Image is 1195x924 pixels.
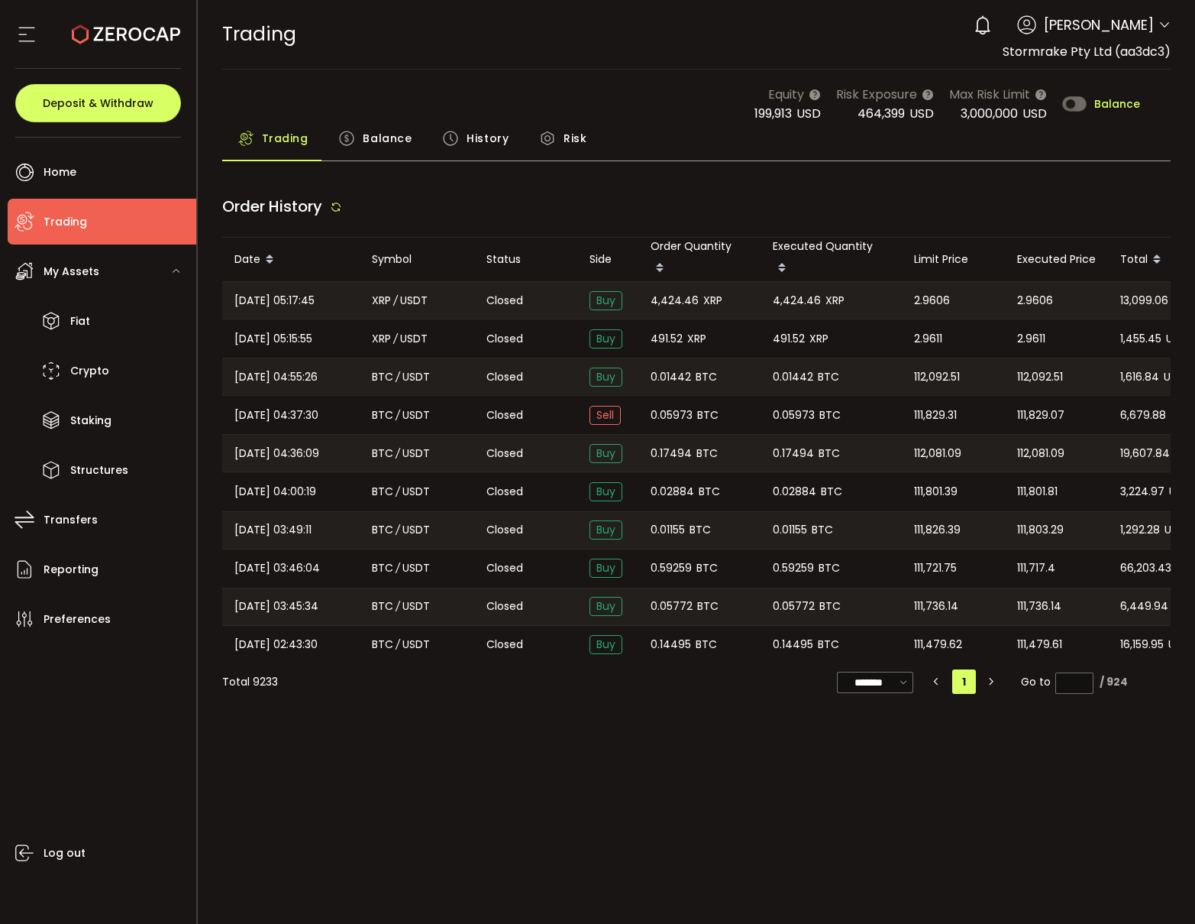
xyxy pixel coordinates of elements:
[825,292,845,310] span: XRP
[234,483,316,501] span: [DATE] 04:00:19
[15,84,181,122] button: Deposit & Withdraw
[773,636,813,653] span: 0.14495
[44,509,98,531] span: Transfers
[696,636,717,653] span: BTC
[819,559,840,577] span: BTC
[1120,483,1164,501] span: 3,224.97
[1017,598,1061,615] span: 111,736.14
[902,251,1005,268] div: Limit Price
[773,521,807,539] span: 0.01155
[819,445,840,462] span: BTC
[1120,445,1170,462] span: 19,607.84
[486,331,523,347] span: Closed
[796,105,821,122] span: USD
[486,598,523,614] span: Closed
[914,521,961,539] span: 111,826.39
[234,292,315,310] span: [DATE] 05:17:45
[486,369,523,385] span: Closed
[467,123,509,154] span: History
[372,483,393,501] span: BTC
[651,636,691,653] span: 0.14495
[70,360,109,382] span: Crypto
[70,410,111,432] span: Staking
[396,407,400,424] em: /
[44,842,86,864] span: Log out
[577,251,638,268] div: Side
[234,368,318,386] span: [DATE] 04:55:26
[687,330,706,348] span: XRP
[400,330,428,348] span: USDT
[402,407,430,424] span: USDT
[70,310,90,332] span: Fiat
[961,105,1018,122] span: 3,000,000
[360,251,474,268] div: Symbol
[486,560,523,576] span: Closed
[773,368,813,386] span: 0.01442
[234,330,312,348] span: [DATE] 05:15:55
[402,521,430,539] span: USDT
[44,211,87,233] span: Trading
[396,521,400,539] em: /
[402,598,430,615] span: USDT
[949,85,1030,104] span: Max Risk Limit
[1120,330,1161,348] span: 1,455.45
[1017,407,1064,424] span: 111,829.07
[372,445,393,462] span: BTC
[1164,521,1192,539] span: USDT
[234,636,318,653] span: [DATE] 02:43:30
[486,637,523,653] span: Closed
[372,598,393,615] span: BTC
[486,293,523,309] span: Closed
[589,482,622,501] span: Buy
[234,445,319,462] span: [DATE] 04:36:09
[696,559,718,577] span: BTC
[1120,292,1168,310] span: 13,099.06
[1164,368,1191,386] span: USDT
[1120,636,1164,653] span: 16,159.95
[589,559,622,578] span: Buy
[1120,521,1160,539] span: 1,292.28
[396,598,400,615] em: /
[914,330,942,348] span: 2.9611
[952,669,976,694] li: 1
[234,521,312,539] span: [DATE] 03:49:11
[589,520,622,540] span: Buy
[696,368,717,386] span: BTC
[589,635,622,654] span: Buy
[914,483,958,501] span: 111,801.39
[914,407,957,424] span: 111,829.31
[818,368,839,386] span: BTC
[222,196,322,217] span: Order History
[651,483,694,501] span: 0.02884
[396,368,400,386] em: /
[699,483,720,501] span: BTC
[589,444,622,463] span: Buy
[222,674,278,690] div: Total 9233
[1017,445,1064,462] span: 112,081.09
[1044,15,1154,35] span: [PERSON_NAME]
[486,522,523,538] span: Closed
[651,559,692,577] span: 0.59259
[761,238,902,281] div: Executed Quantity
[396,445,400,462] em: /
[812,521,833,539] span: BTC
[651,445,692,462] span: 0.17494
[70,459,128,481] span: Structures
[396,636,400,653] em: /
[1100,674,1128,690] div: / 924
[696,445,718,462] span: BTC
[773,292,821,310] span: 4,424.46
[1017,521,1064,539] span: 111,803.29
[651,292,699,310] span: 4,424.46
[1017,636,1062,653] span: 111,479.61
[819,598,841,615] span: BTC
[234,559,320,577] span: [DATE] 03:46:04
[396,483,400,501] em: /
[773,445,814,462] span: 0.17494
[474,251,577,268] div: Status
[564,123,586,154] span: Risk
[589,291,622,310] span: Buy
[222,247,360,273] div: Date
[914,445,961,462] span: 112,081.09
[589,597,622,616] span: Buy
